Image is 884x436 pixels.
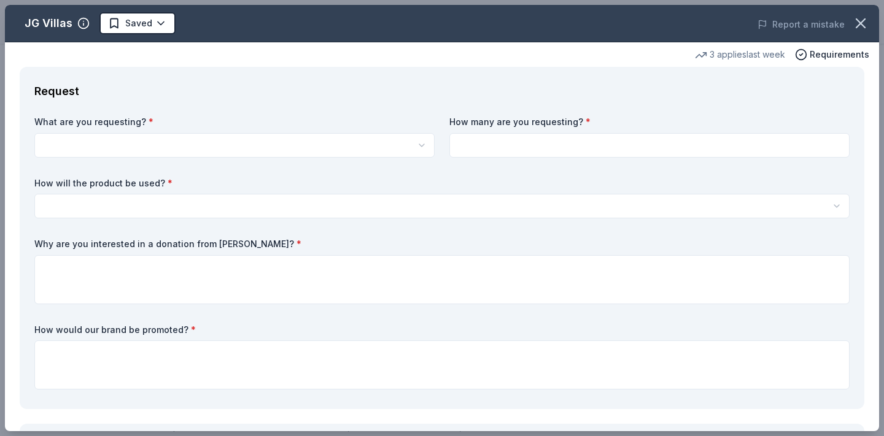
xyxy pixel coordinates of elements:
[795,47,869,62] button: Requirements
[99,12,176,34] button: Saved
[34,177,850,189] label: How will the product be used?
[449,116,850,128] label: How many are you requesting?
[34,238,850,250] label: Why are you interested in a donation from [PERSON_NAME]?
[810,47,869,62] span: Requirements
[34,324,850,336] label: How would our brand be promoted?
[34,116,435,128] label: What are you requesting?
[125,16,152,31] span: Saved
[25,13,72,33] div: JG Villas
[695,47,785,62] div: 3 applies last week
[34,82,850,101] div: Request
[758,17,845,32] button: Report a mistake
